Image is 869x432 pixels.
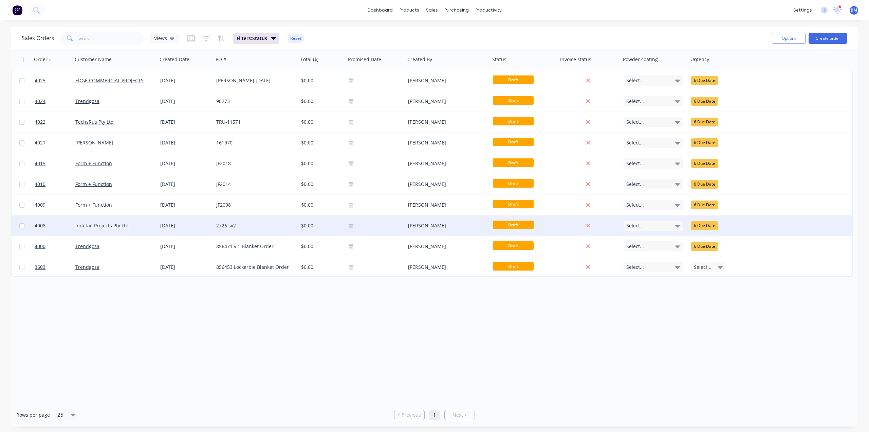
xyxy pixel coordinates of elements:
span: Next [452,412,463,418]
div: Promised Date [348,56,381,63]
div: JF2014 [216,181,292,188]
div: Urgency [690,56,709,63]
div: sales [423,5,441,15]
div: [DATE] [160,243,211,250]
span: BM [851,7,857,13]
div: TRU-11571 [216,119,292,125]
span: 4000 [35,243,45,250]
div: [PERSON_NAME] [408,98,483,105]
div: 6 Due Date [691,76,718,85]
div: 6 Due Date [691,138,718,147]
div: [PERSON_NAME] [408,243,483,250]
span: Draft [493,96,534,105]
span: Select... [694,264,711,271]
div: 6 Due Date [691,180,718,189]
a: Form + Function [75,202,112,208]
a: 4008 [35,215,75,236]
span: Select... [626,119,644,125]
a: 3603 [35,257,75,277]
span: Draft [493,200,534,208]
div: [DATE] [160,202,211,208]
span: Select... [626,77,644,84]
span: Select... [626,98,644,105]
div: JF2018 [216,160,292,167]
span: 3603 [35,264,45,271]
span: Rows per page [16,412,50,418]
div: [PERSON_NAME] [408,264,483,271]
div: Order # [34,56,52,63]
div: [DATE] [160,119,211,125]
a: Indetail Projects Pty Ltd [75,222,129,229]
span: Draft [493,158,534,167]
div: [DATE] [160,98,211,105]
span: Views [154,35,167,42]
div: [PERSON_NAME] [408,222,483,229]
a: 4021 [35,133,75,153]
div: $0.00 [301,243,341,250]
span: 4009 [35,202,45,208]
a: 4025 [35,70,75,91]
span: Draft [493,221,534,229]
div: Invoice status [560,56,591,63]
button: Filters:Status [233,33,279,44]
a: TechsRus Pty Ltd [75,119,114,125]
div: Total ($) [300,56,318,63]
div: [DATE] [160,264,211,271]
div: [PERSON_NAME] [408,160,483,167]
div: 161970 [216,139,292,146]
div: Powder coating [623,56,658,63]
div: $0.00 [301,181,341,188]
div: $0.00 [301,98,341,105]
a: Trendgosa [75,243,99,249]
span: Draft [493,138,534,146]
a: Previous page [394,412,424,418]
a: dashboard [364,5,396,15]
a: 4024 [35,91,75,111]
div: 6 Due Date [691,221,718,230]
div: $0.00 [301,222,341,229]
span: Select... [626,264,644,271]
div: [DATE] [160,139,211,146]
div: Created Date [160,56,189,63]
div: [DATE] [160,77,211,84]
span: Select... [626,181,644,188]
span: 4022 [35,119,45,125]
div: $0.00 [301,77,341,84]
div: Customer Name [75,56,112,63]
span: 4008 [35,222,45,229]
div: PO # [216,56,226,63]
div: [PERSON_NAME] [408,181,483,188]
span: 4021 [35,139,45,146]
ul: Pagination [391,410,478,420]
div: 856453 Lockerbie Blanket Order [216,264,292,271]
a: Trendgosa [75,264,99,270]
div: [DATE] [160,181,211,188]
div: Created By [407,56,432,63]
span: Filters: Status [237,35,267,42]
a: Form + Function [75,181,112,187]
div: 6 Due Date [691,159,718,168]
button: Create order [809,33,847,44]
div: JF2008 [216,202,292,208]
a: 4009 [35,195,75,215]
div: $0.00 [301,119,341,125]
div: products [396,5,423,15]
div: [PERSON_NAME] [408,202,483,208]
button: Options [772,33,806,44]
span: Draft [493,262,534,271]
div: [DATE] [160,160,211,167]
a: Page 1 is your current page [429,410,440,420]
div: Status [492,56,506,63]
div: 98273 [216,98,292,105]
a: Trendgosa [75,98,99,104]
a: 4000 [35,236,75,257]
img: Factory [12,5,22,15]
span: Previous [402,412,421,418]
div: 6 Due Date [691,242,718,251]
div: settings [790,5,815,15]
div: $0.00 [301,160,341,167]
div: 6 Due Date [691,97,718,106]
span: 4025 [35,77,45,84]
h1: Sales Orders [22,35,54,41]
div: purchasing [441,5,472,15]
